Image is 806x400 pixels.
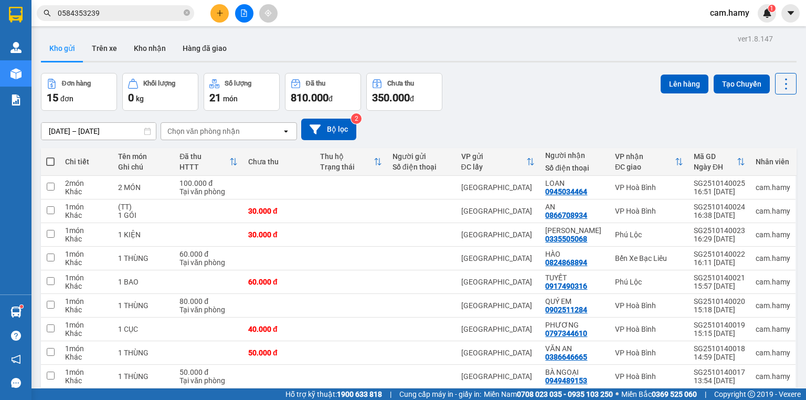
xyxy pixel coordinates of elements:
div: 16:38 [DATE] [694,211,745,219]
th: Toggle SortBy [610,148,688,176]
div: [GEOGRAPHIC_DATA] [461,301,535,310]
span: aim [264,9,272,17]
button: Hàng đã giao [174,36,235,61]
div: 1 món [65,203,108,211]
div: [GEOGRAPHIC_DATA] [461,349,535,357]
div: Khác [65,235,108,243]
div: VP Hoà Bình [615,349,683,357]
img: icon-new-feature [762,8,772,18]
div: Khác [65,211,108,219]
div: [GEOGRAPHIC_DATA] [461,254,535,262]
span: 810.000 [291,91,328,104]
div: Khác [65,353,108,361]
button: Kho gửi [41,36,83,61]
div: 1 KIỆN [118,230,169,239]
span: search [44,9,51,17]
div: Khác [65,376,108,385]
th: Toggle SortBy [315,148,387,176]
span: environment [60,25,69,34]
div: VĂN AN [545,344,604,353]
div: 60.000 đ [179,250,238,258]
div: [GEOGRAPHIC_DATA] [461,278,535,286]
div: (TT) [118,203,169,211]
th: Toggle SortBy [174,148,243,176]
div: Bến Xe Bạc Liêu [615,254,683,262]
div: Số điện thoại [393,163,451,171]
div: Chi tiết [65,157,108,166]
img: warehouse-icon [10,68,22,79]
div: Số lượng [225,80,251,87]
div: Khác [65,187,108,196]
div: SG2510140017 [694,368,745,376]
sup: 1 [20,305,23,308]
img: warehouse-icon [10,307,22,318]
button: aim [259,4,278,23]
div: 1 món [65,344,108,353]
div: Chưa thu [248,157,310,166]
div: Đơn hàng [62,80,91,87]
div: Ghi chú [118,163,169,171]
button: Đơn hàng15đơn [41,73,117,111]
th: Toggle SortBy [688,148,750,176]
div: Người gửi [393,152,451,161]
button: Kho nhận [125,36,174,61]
img: solution-icon [10,94,22,106]
div: 80.000 đ [179,297,238,306]
div: [GEOGRAPHIC_DATA] [461,183,535,192]
div: LOAN [545,179,604,187]
div: ver 1.8.147 [738,33,773,45]
div: Tại văn phòng [179,376,238,385]
div: [GEOGRAPHIC_DATA] [461,207,535,215]
div: Tại văn phòng [179,258,238,267]
button: Số lượng21món [204,73,280,111]
div: Khối lượng [143,80,175,87]
span: 1 [770,5,773,12]
button: Khối lượng0kg [122,73,198,111]
div: SG2510140022 [694,250,745,258]
span: ⚪️ [616,392,619,396]
div: TUYẾT [545,273,604,282]
div: 1 món [65,368,108,376]
span: cam.hamy [702,6,758,19]
div: cam.hamy [756,183,790,192]
span: Miền Nam [484,388,613,400]
b: Nhà Xe Hà My [60,7,140,20]
div: Nhân viên [756,157,790,166]
div: 16:11 [DATE] [694,258,745,267]
div: ĐC giao [615,163,675,171]
div: Ngày ĐH [694,163,737,171]
div: VP Hoà Bình [615,183,683,192]
div: 1 THÙNG [118,301,169,310]
div: 0866708934 [545,211,587,219]
span: caret-down [786,8,796,18]
div: 0902511284 [545,306,587,314]
div: SG2510140024 [694,203,745,211]
div: 1 món [65,250,108,258]
div: 15:57 [DATE] [694,282,745,290]
div: 0386646665 [545,353,587,361]
sup: 1 [768,5,776,12]
div: 15:15 [DATE] [694,329,745,338]
div: VP Hoà Bình [615,325,683,333]
div: Người nhận [545,151,604,160]
div: 2 món [65,179,108,187]
span: Hỗ trợ kỹ thuật: [285,388,382,400]
div: 60.000 đ [248,278,310,286]
div: cam.hamy [756,254,790,262]
div: 14:59 [DATE] [694,353,745,361]
div: VP gửi [461,152,527,161]
div: SG2510140020 [694,297,745,306]
div: 50.000 đ [248,349,310,357]
input: Tìm tên, số ĐT hoặc mã đơn [58,7,182,19]
div: 1 món [65,321,108,329]
div: SG2510140018 [694,344,745,353]
img: logo-vxr [9,7,23,23]
span: file-add [240,9,248,17]
div: 1 CỤC [118,325,169,333]
div: Trạng thái [320,163,373,171]
div: AN [545,203,604,211]
div: 0335505068 [545,235,587,243]
div: Khác [65,329,108,338]
strong: 0708 023 035 - 0935 103 250 [517,390,613,398]
sup: 2 [351,113,362,124]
